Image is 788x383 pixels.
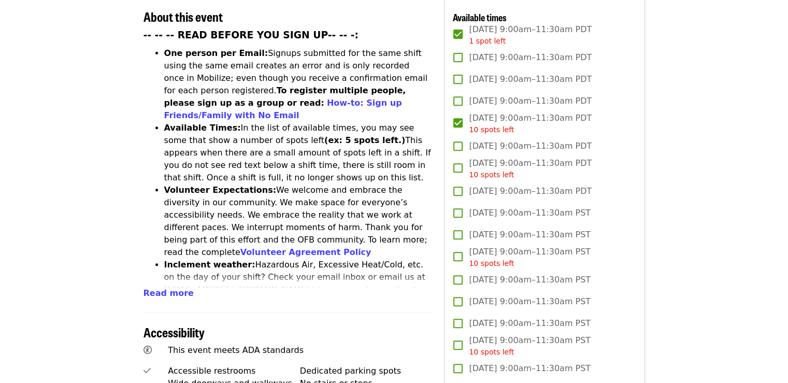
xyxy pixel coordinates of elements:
[469,185,592,197] span: [DATE] 9:00am–11:30am PDT
[240,247,371,257] a: Volunteer Agreement Policy
[144,30,359,40] strong: -- -- -- READ BEFORE YOU SIGN UP-- -- -:
[469,317,591,330] span: [DATE] 9:00am–11:30am PST
[453,10,507,24] span: Available times
[469,23,592,47] span: [DATE] 9:00am–11:30am PDT
[469,51,592,64] span: [DATE] 9:00am–11:30am PDT
[469,295,591,308] span: [DATE] 9:00am–11:30am PST
[469,125,514,134] span: 10 spots left
[469,140,592,152] span: [DATE] 9:00am–11:30am PDT
[144,7,223,25] span: About this event
[469,171,514,179] span: 10 spots left
[469,362,591,375] span: [DATE] 9:00am–11:30am PST
[144,366,151,376] i: check icon
[164,122,432,184] li: In the list of available times, you may see some that show a number of spots left This appears wh...
[469,334,591,358] span: [DATE] 9:00am–11:30am PST
[469,207,591,219] span: [DATE] 9:00am–11:30am PST
[164,86,406,108] strong: To register multiple people, please sign up as a group or read:
[168,345,304,355] span: This event meets ADA standards
[469,157,592,180] span: [DATE] 9:00am–11:30am PDT
[164,184,432,259] li: We welcome and embrace the diversity in our community. We make space for everyone’s accessibility...
[469,259,514,267] span: 10 spots left
[469,112,592,135] span: [DATE] 9:00am–11:30am PDT
[469,229,591,241] span: [DATE] 9:00am–11:30am PST
[469,274,591,286] span: [DATE] 9:00am–11:30am PST
[164,259,432,321] li: Hazardous Air, Excessive Heat/Cold, etc. on the day of your shift? Check your email inbox or emai...
[469,246,591,269] span: [DATE] 9:00am–11:30am PST
[168,365,300,377] div: Accessible restrooms
[164,48,268,58] strong: One person per Email:
[164,98,402,120] a: How-to: Sign up Friends/Family with No Email
[144,288,194,298] span: Read more
[164,47,432,122] li: Signups submitted for the same shift using the same email creates an error and is only recorded o...
[144,287,194,300] button: Read more
[324,135,405,145] strong: (ex: 5 spots left.)
[144,323,205,341] span: Accessibility
[164,185,277,195] strong: Volunteer Expectations:
[469,95,592,107] span: [DATE] 9:00am–11:30am PDT
[164,260,255,269] strong: Inclement weather:
[469,73,592,86] span: [DATE] 9:00am–11:30am PDT
[469,348,514,356] span: 10 spots left
[469,37,506,45] span: 1 spot left
[144,345,152,355] i: universal-access icon
[300,365,432,377] div: Dedicated parking spots
[164,123,241,133] strong: Available Times:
